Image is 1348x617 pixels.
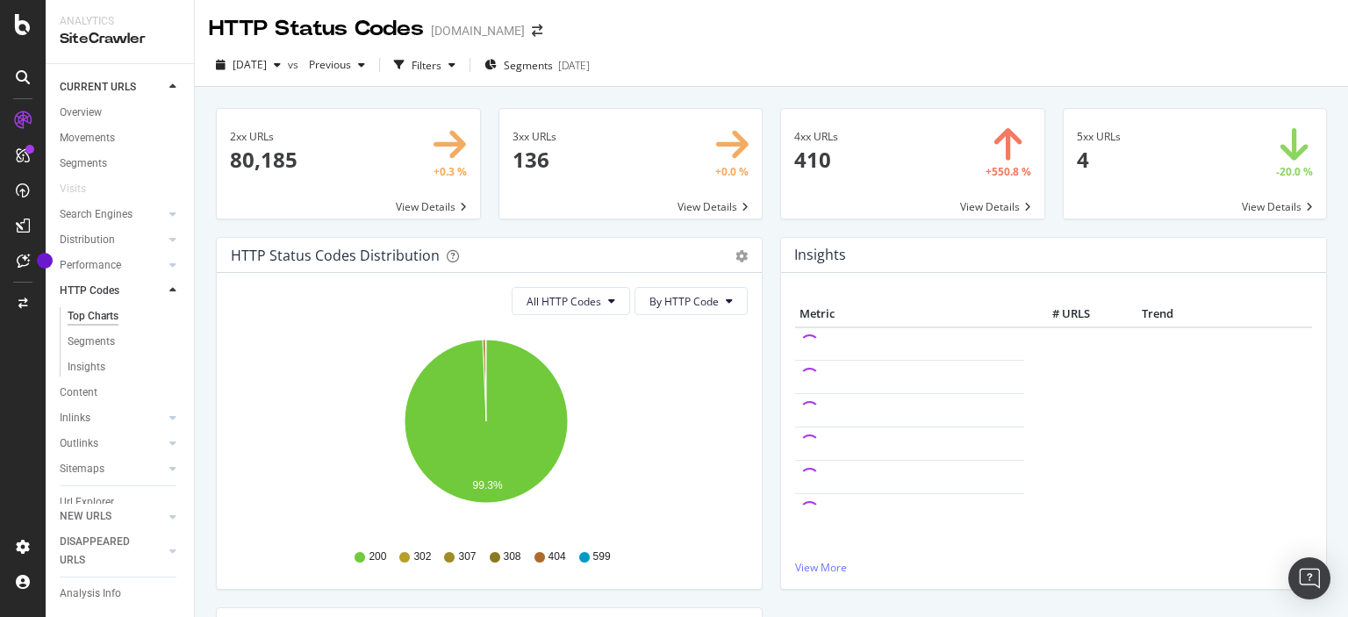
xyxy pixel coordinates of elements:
span: 302 [413,549,431,564]
span: 2025 Aug. 24th [233,57,267,72]
span: 599 [593,549,611,564]
div: Movements [60,129,115,147]
a: Insights [68,358,182,377]
button: Previous [302,51,372,79]
div: HTTP Status Codes [209,14,424,44]
a: Visits [60,180,104,198]
a: Content [60,384,182,402]
span: Previous [302,57,351,72]
a: Distribution [60,231,164,249]
div: HTTP Status Codes Distribution [231,247,440,264]
div: NEW URLS [60,507,111,526]
span: 307 [458,549,476,564]
div: Search Engines [60,205,133,224]
div: DISAPPEARED URLS [60,533,148,570]
span: Segments [504,58,553,73]
a: View More [795,560,1312,575]
a: Sitemaps [60,460,164,478]
a: Inlinks [60,409,164,427]
button: Segments[DATE] [477,51,597,79]
div: Segments [68,333,115,351]
span: By HTTP Code [649,294,719,309]
div: [DATE] [558,58,590,73]
button: All HTTP Codes [512,287,630,315]
div: Open Intercom Messenger [1288,557,1330,599]
div: SiteCrawler [60,29,180,49]
a: HTTP Codes [60,282,164,300]
div: Segments [60,154,107,173]
th: Metric [795,301,1024,327]
div: [DOMAIN_NAME] [431,22,525,39]
a: Overview [60,104,182,122]
div: CURRENT URLS [60,78,136,97]
button: [DATE] [209,51,288,79]
th: Trend [1094,301,1220,327]
span: 308 [504,549,521,564]
div: Filters [412,58,441,73]
div: Sitemaps [60,460,104,478]
a: Performance [60,256,164,275]
a: Url Explorer [60,493,182,512]
a: Segments [68,333,182,351]
th: # URLS [1024,301,1094,327]
div: Content [60,384,97,402]
a: Top Charts [68,307,182,326]
a: CURRENT URLS [60,78,164,97]
div: Insights [68,358,105,377]
h4: Insights [794,243,846,267]
div: Overview [60,104,102,122]
div: Distribution [60,231,115,249]
a: Movements [60,129,182,147]
div: Url Explorer [60,493,114,512]
div: Analysis Info [60,585,121,603]
div: Tooltip anchor [37,253,53,269]
span: 404 [549,549,566,564]
span: 200 [369,549,386,564]
a: Segments [60,154,182,173]
a: Analysis Info [60,585,182,603]
span: vs [288,57,302,72]
div: Top Charts [68,307,118,326]
svg: A chart. [231,329,742,533]
div: Analytics [60,14,180,29]
div: Visits [60,180,86,198]
div: Inlinks [60,409,90,427]
div: Outlinks [60,434,98,453]
div: arrow-right-arrow-left [532,25,542,37]
div: gear [735,250,748,262]
text: 99.3% [473,479,503,491]
span: All HTTP Codes [527,294,601,309]
div: Performance [60,256,121,275]
a: DISAPPEARED URLS [60,533,164,570]
div: HTTP Codes [60,282,119,300]
a: Search Engines [60,205,164,224]
a: NEW URLS [60,507,164,526]
button: By HTTP Code [635,287,748,315]
button: Filters [387,51,462,79]
a: Outlinks [60,434,164,453]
